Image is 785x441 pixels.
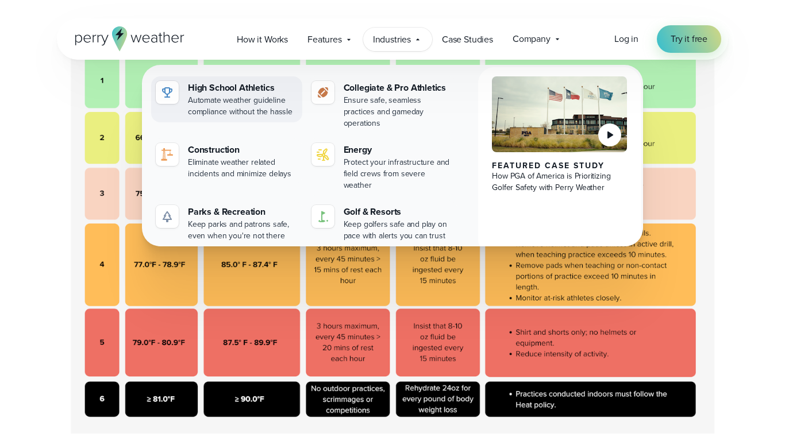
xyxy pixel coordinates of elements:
span: Features [307,33,342,47]
div: Golf & Resorts [344,205,453,219]
span: Case Studies [442,33,493,47]
img: Virginia-VHSL [57,21,728,434]
a: Try it free [657,25,721,53]
a: Collegiate & Pro Athletics Ensure safe, seamless practices and gameday operations [307,76,458,134]
div: Collegiate & Pro Athletics [344,81,453,95]
div: Automate weather guideline compliance without the hassle [188,95,298,118]
img: parks-icon-grey.svg [160,210,174,223]
div: Protect your infrastructure and field crews from severe weather [344,157,453,191]
div: High School Athletics [188,81,298,95]
div: Construction [188,143,298,157]
img: energy-icon@2x-1.svg [316,148,330,161]
span: Try it free [671,32,707,46]
img: proathletics-icon@2x-1.svg [316,86,330,99]
a: Energy Protect your infrastructure and field crews from severe weather [307,138,458,196]
img: highschool-icon.svg [160,86,174,99]
span: Log in [614,32,638,45]
div: Energy [344,143,453,157]
div: Eliminate weather related incidents and minimize delays [188,157,298,180]
img: PGA of America, Frisco Campus [492,76,627,152]
div: Ensure safe, seamless practices and gameday operations [344,95,453,129]
span: Industries [373,33,411,47]
a: Golf & Resorts Keep golfers safe and play on pace with alerts you can trust [307,200,458,246]
a: High School Athletics Automate weather guideline compliance without the hassle [151,76,302,122]
span: How it Works [237,33,288,47]
div: Parks & Recreation [188,205,298,219]
div: Keep parks and patrons safe, even when you're not there [188,219,298,242]
div: Keep golfers safe and play on pace with alerts you can trust [344,219,453,242]
a: How it Works [227,28,298,51]
div: Featured Case Study [492,161,627,171]
span: Company [513,32,551,46]
a: Parks & Recreation Keep parks and patrons safe, even when you're not there [151,200,302,246]
a: PGA of America, Frisco Campus Featured Case Study How PGA of America is Prioritizing Golfer Safet... [478,67,641,256]
a: Construction Eliminate weather related incidents and minimize delays [151,138,302,184]
img: noun-crane-7630938-1@2x.svg [160,148,174,161]
a: Case Studies [432,28,503,51]
img: golf-iconV2.svg [316,210,330,223]
div: How PGA of America is Prioritizing Golfer Safety with Perry Weather [492,171,627,194]
a: Log in [614,32,638,46]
